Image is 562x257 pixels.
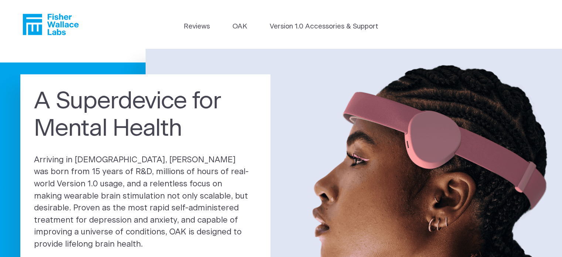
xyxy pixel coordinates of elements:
a: Fisher Wallace [23,14,79,35]
a: Version 1.0 Accessories & Support [270,21,378,32]
p: Arriving in [DEMOGRAPHIC_DATA], [PERSON_NAME] was born from 15 years of R&D, millions of hours of... [34,154,257,251]
a: Reviews [184,21,210,32]
a: OAK [232,21,247,32]
h1: A Superdevice for Mental Health [34,88,257,143]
